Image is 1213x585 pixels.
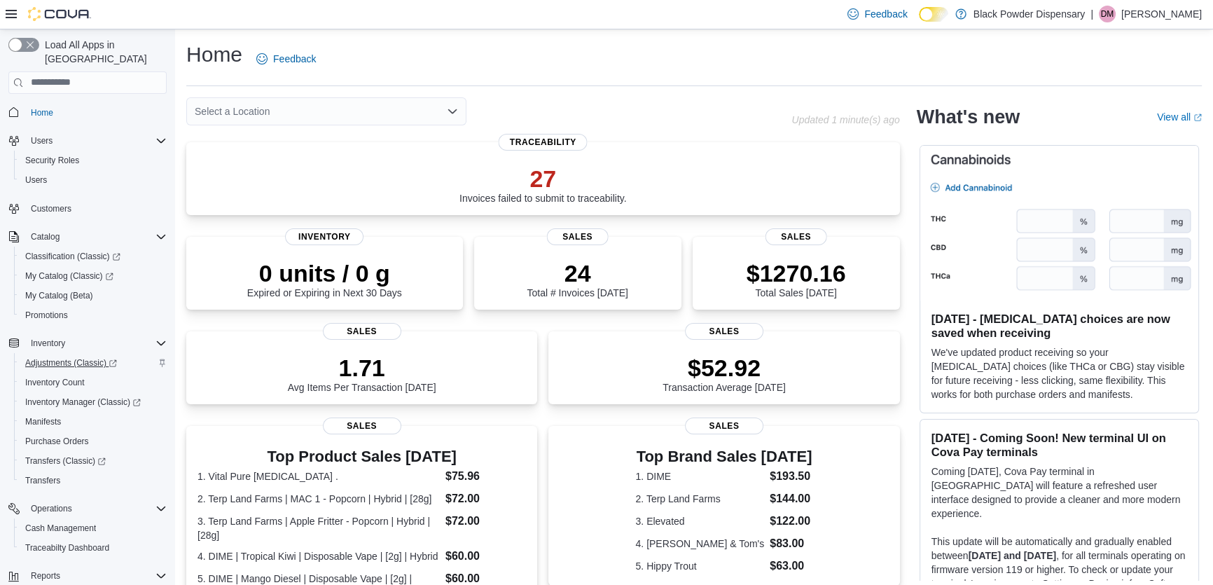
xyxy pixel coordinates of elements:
button: Open list of options [447,106,458,117]
a: Classification (Classic) [14,247,172,266]
p: 24 [527,259,628,287]
a: Transfers (Classic) [20,453,111,469]
h2: What's new [917,106,1020,128]
span: Adjustments (Classic) [25,357,117,369]
strong: [DATE] and [DATE] [969,550,1056,561]
a: My Catalog (Classic) [14,266,172,286]
span: Sales [323,323,401,340]
span: Sales [685,418,763,434]
dt: 3. Elevated [635,514,764,528]
span: Feedback [864,7,907,21]
button: Traceabilty Dashboard [14,538,172,558]
dt: 2. Terp Land Farms [635,492,764,506]
span: DM [1101,6,1114,22]
dt: 4. [PERSON_NAME] & Tom's [635,537,764,551]
h3: [DATE] - Coming Soon! New terminal UI on Cova Pay terminals [931,431,1187,459]
span: Operations [25,500,167,517]
button: Manifests [14,412,172,432]
span: Customers [31,203,71,214]
a: Purchase Orders [20,433,95,450]
dd: $60.00 [445,548,526,565]
a: Security Roles [20,152,85,169]
p: Updated 1 minute(s) ago [791,114,899,125]
span: Cash Management [25,523,96,534]
dt: 1. Vital Pure [MEDICAL_DATA] . [197,469,440,483]
dd: $75.96 [445,468,526,485]
button: Cash Management [14,518,172,538]
button: Catalog [3,227,172,247]
a: My Catalog (Beta) [20,287,99,304]
span: Feedback [273,52,316,66]
span: Inventory Manager (Classic) [20,394,167,411]
div: Expired or Expiring in Next 30 Days [247,259,402,298]
div: Avg Items Per Transaction [DATE] [288,354,436,393]
img: Cova [28,7,91,21]
dd: $193.50 [770,468,812,485]
a: Manifests [20,413,67,430]
div: Total # Invoices [DATE] [527,259,628,298]
span: Operations [31,503,72,514]
a: Home [25,104,59,121]
a: Inventory Manager (Classic) [20,394,146,411]
h3: [DATE] - [MEDICAL_DATA] choices are now saved when receiving [931,312,1187,340]
h3: Top Brand Sales [DATE] [635,448,812,465]
span: Catalog [25,228,167,245]
span: Sales [323,418,401,434]
p: 1.71 [288,354,436,382]
dt: 4. DIME | Tropical Kiwi | Disposable Vape | [2g] | Hybrid [197,549,440,563]
a: View allExternal link [1157,111,1202,123]
a: Transfers (Classic) [14,451,172,471]
p: $52.92 [663,354,786,382]
span: Traceabilty Dashboard [20,539,167,556]
span: Home [25,104,167,121]
p: $1270.16 [747,259,846,287]
button: Catalog [25,228,65,245]
button: Users [3,131,172,151]
a: Adjustments (Classic) [14,353,172,373]
span: Users [31,135,53,146]
span: Customers [25,200,167,217]
a: My Catalog (Classic) [20,268,119,284]
span: Catalog [31,231,60,242]
span: Load All Apps in [GEOGRAPHIC_DATA] [39,38,167,66]
button: Customers [3,198,172,219]
span: Sales [765,228,827,245]
span: Traceabilty Dashboard [25,542,109,553]
dt: 2. Terp Land Farms | MAC 1 - Popcorn | Hybrid | [28g] [197,492,440,506]
span: Promotions [25,310,68,321]
a: Adjustments (Classic) [20,355,123,371]
span: Purchase Orders [20,433,167,450]
button: Transfers [14,471,172,490]
span: My Catalog (Classic) [25,270,113,282]
a: Traceabilty Dashboard [20,539,115,556]
span: Transfers [20,472,167,489]
button: Home [3,102,172,123]
a: Inventory Manager (Classic) [14,392,172,412]
dt: 5. Hippy Trout [635,559,764,573]
span: Sales [685,323,763,340]
span: Cash Management [20,520,167,537]
span: Purchase Orders [25,436,89,447]
p: We've updated product receiving so your [MEDICAL_DATA] choices (like THCa or CBG) stay visible fo... [931,345,1187,401]
span: Reports [31,570,60,581]
a: Promotions [20,307,74,324]
svg: External link [1193,113,1202,122]
span: Users [20,172,167,188]
div: Daniel Mulcahy [1099,6,1116,22]
a: Customers [25,200,77,217]
p: Black Powder Dispensary [973,6,1086,22]
span: Inventory [25,335,167,352]
p: Coming [DATE], Cova Pay terminal in [GEOGRAPHIC_DATA] will feature a refreshed user interface des... [931,464,1187,521]
dt: 1. DIME [635,469,764,483]
span: Users [25,132,167,149]
input: Dark Mode [919,7,948,22]
span: Security Roles [20,152,167,169]
span: Classification (Classic) [25,251,120,262]
dt: 3. Terp Land Farms | Apple Fritter - Popcorn | Hybrid | [28g] [197,514,440,542]
button: Inventory Count [14,373,172,392]
button: Inventory [3,333,172,353]
span: Transfers (Classic) [25,455,106,467]
span: Users [25,174,47,186]
span: My Catalog (Beta) [25,290,93,301]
